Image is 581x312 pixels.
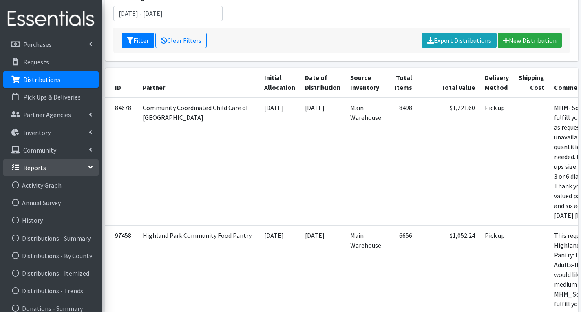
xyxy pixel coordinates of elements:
a: Inventory [3,124,99,141]
a: Requests [3,54,99,70]
p: Distributions [23,75,60,84]
a: Clear Filters [155,33,207,48]
a: Distributions [3,71,99,88]
td: Pick up [480,97,514,226]
p: Purchases [23,40,52,49]
th: Source Inventory [345,68,386,97]
td: [DATE] [259,97,300,226]
td: Main Warehouse [345,97,386,226]
a: Annual Survey [3,195,99,211]
a: Distributions - Summary [3,230,99,246]
p: Pick Ups & Deliveries [23,93,81,101]
a: Distributions - Itemized [3,265,99,281]
th: Date of Distribution [300,68,345,97]
a: Purchases [3,36,99,53]
td: $1,221.60 [417,97,480,226]
img: HumanEssentials [3,5,99,33]
th: ID [105,68,138,97]
p: Inventory [23,128,51,137]
a: Reports [3,159,99,176]
a: History [3,212,99,228]
th: Shipping Cost [514,68,549,97]
a: Activity Graph [3,177,99,193]
a: Distributions - By County [3,248,99,264]
a: Distributions - Trends [3,283,99,299]
td: 84678 [105,97,138,226]
button: Filter [122,33,154,48]
a: Community [3,142,99,158]
th: Partner [138,68,259,97]
a: Export Distributions [422,33,497,48]
p: Community [23,146,56,154]
td: Community Coordinated Child Care of [GEOGRAPHIC_DATA] [138,97,259,226]
a: New Distribution [498,33,562,48]
p: Partner Agencies [23,111,71,119]
td: 8498 [386,97,417,226]
td: [DATE] [300,97,345,226]
a: Partner Agencies [3,106,99,123]
th: Total Value [417,68,480,97]
th: Total Items [386,68,417,97]
a: Pick Ups & Deliveries [3,89,99,105]
p: Requests [23,58,49,66]
th: Delivery Method [480,68,514,97]
p: Reports [23,164,46,172]
input: January 1, 2011 - December 31, 2011 [113,6,223,21]
th: Initial Allocation [259,68,300,97]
